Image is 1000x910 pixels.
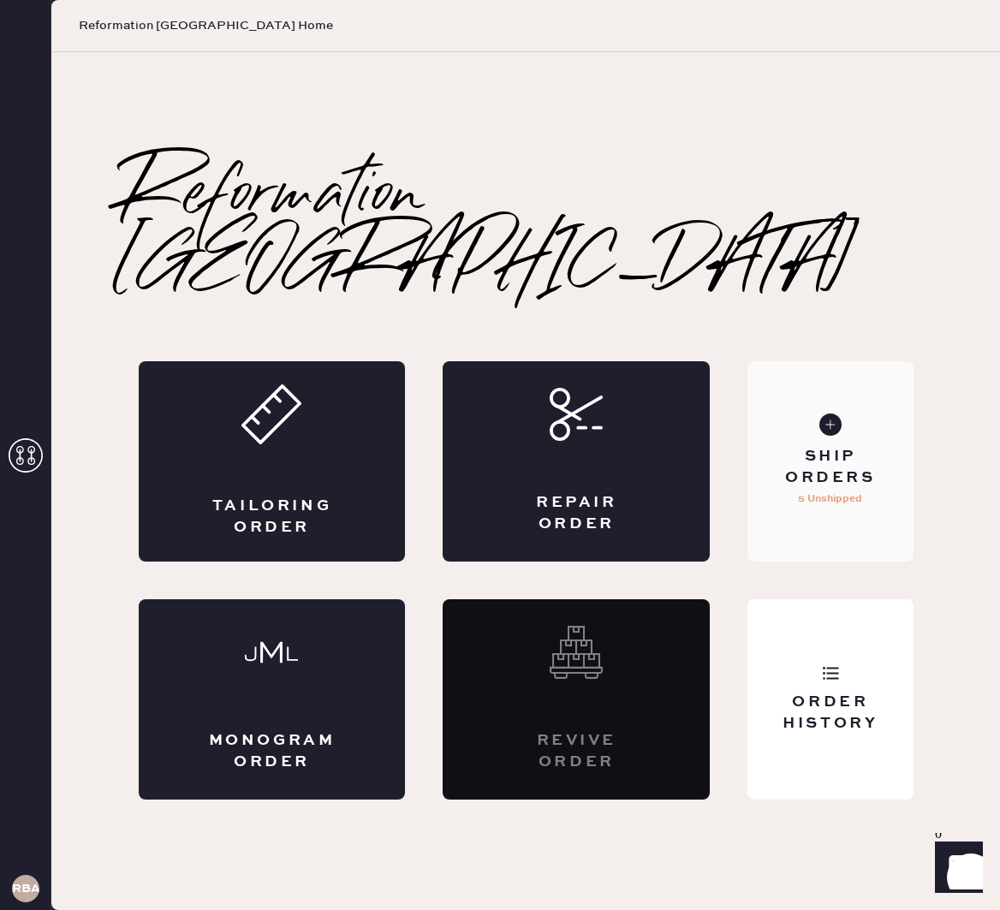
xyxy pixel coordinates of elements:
div: Monogram Order [207,730,337,773]
div: Revive order [511,730,641,773]
span: Reformation [GEOGRAPHIC_DATA] Home [79,17,333,34]
div: Interested? Contact us at care@hemster.co [443,599,710,800]
div: Repair Order [511,492,641,535]
div: Ship Orders [761,446,899,489]
iframe: Front Chat [919,833,992,907]
div: Order History [761,692,899,735]
p: 5 Unshipped [798,489,862,509]
h3: RBA [12,883,39,895]
div: Tailoring Order [207,496,337,538]
h2: Reformation [GEOGRAPHIC_DATA] [120,163,932,300]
